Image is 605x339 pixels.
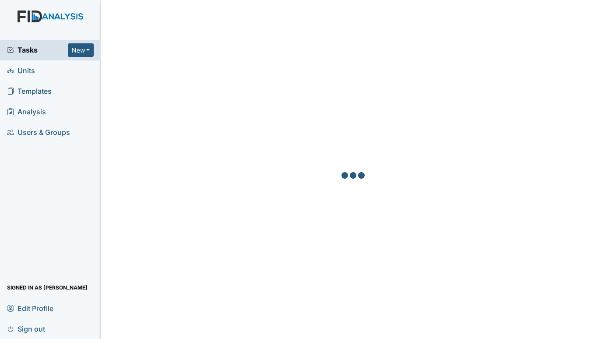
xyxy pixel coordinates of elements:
button: New [68,43,94,57]
a: Tasks [7,45,68,55]
span: Signed in as [PERSON_NAME] [7,281,88,294]
span: Users & Groups [7,126,70,139]
span: Templates [7,85,52,98]
span: Sign out [7,322,45,335]
span: Analysis [7,105,46,119]
span: Units [7,64,35,78]
span: Edit Profile [7,301,53,315]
